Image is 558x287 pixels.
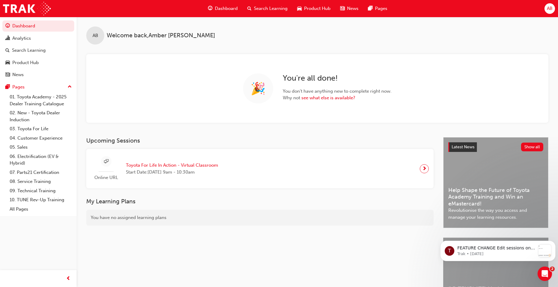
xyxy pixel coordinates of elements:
[544,3,555,14] button: AB
[283,88,392,95] span: You don't have anything new to complete right now.
[363,2,392,15] a: pages-iconPages
[104,158,108,165] span: sessionType_ONLINE_URL-icon
[550,267,555,271] span: 2
[452,144,474,150] span: Latest News
[215,5,238,12] span: Dashboard
[5,72,10,78] span: news-icon
[7,134,74,143] a: 04. Customer Experience
[126,162,218,169] span: Toyota For Life In Action - Virtual Classroom
[12,84,25,91] div: Pages
[3,2,51,15] img: Trak
[242,2,292,15] a: search-iconSearch Learning
[304,5,331,12] span: Product Hub
[12,71,24,78] div: News
[20,23,98,28] p: Message from Trak, sent 22w ago
[2,45,74,56] a: Search Learning
[5,23,10,29] span: guage-icon
[448,187,543,207] span: Help Shape the Future of Toyota Academy Training and Win an eMastercard!
[2,19,74,82] button: DashboardAnalyticsSearch LearningProduct HubNews
[2,69,74,80] a: News
[5,36,10,41] span: chart-icon
[521,143,544,151] button: Show all
[2,82,74,93] button: Pages
[7,177,74,186] a: 08. Service Training
[7,124,74,134] a: 03. Toyota For Life
[203,2,242,15] a: guage-iconDashboard
[7,152,74,168] a: 06. Electrification (EV & Hybrid)
[375,5,387,12] span: Pages
[422,165,427,173] span: next-icon
[91,154,429,184] a: Online URLToyota For Life In Action - Virtual ClassroomStart Date:[DATE] 9am - 10:30am
[247,5,252,12] span: search-icon
[283,94,392,101] span: Why not
[2,33,74,44] a: Analytics
[347,5,358,12] span: News
[448,207,543,221] span: Revolutionise the way you access and manage your learning resources.
[7,143,74,152] a: 05. Sales
[538,267,552,281] iframe: Intercom live chat
[292,2,335,15] a: car-iconProduct Hub
[340,5,345,12] span: news-icon
[2,57,74,68] a: Product Hub
[335,2,363,15] a: news-iconNews
[7,186,74,196] a: 09. Technical Training
[91,174,121,181] span: Online URL
[254,5,288,12] span: Search Learning
[5,48,10,53] span: search-icon
[12,59,39,66] div: Product Hub
[438,229,558,271] iframe: Intercom notifications message
[7,92,74,108] a: 01. Toyota Academy - 2025 Dealer Training Catalogue
[86,210,434,226] div: You have no assigned learning plans
[86,137,434,144] h3: Upcoming Sessions
[107,32,215,39] span: Welcome back , Amber [PERSON_NAME]
[7,168,74,177] a: 07. Parts21 Certification
[297,5,302,12] span: car-icon
[12,35,31,42] div: Analytics
[66,275,71,282] span: prev-icon
[7,205,74,214] a: All Pages
[12,47,46,54] div: Search Learning
[2,20,74,32] a: Dashboard
[283,73,392,83] h2: You're all done!
[93,32,98,39] span: AB
[443,137,548,228] a: Latest NewsShow allHelp Shape the Future of Toyota Academy Training and Win an eMastercard!Revolu...
[7,108,74,124] a: 02. New - Toyota Dealer Induction
[20,17,97,57] span: FEATURE CHANGE Edit sessions on the live Learning Resource page - you no longer need to navigate ...
[5,60,10,66] span: car-icon
[86,198,434,205] h3: My Learning Plans
[448,142,543,152] a: Latest NewsShow all
[5,85,10,90] span: pages-icon
[547,5,553,12] span: AB
[7,195,74,205] a: 10. TUNE Rev-Up Training
[251,85,266,92] span: 🎉
[368,5,373,12] span: pages-icon
[126,169,218,176] span: Start Date: [DATE] 9am - 10:30am
[68,83,72,91] span: up-icon
[301,95,355,100] a: see what else is available?
[208,5,212,12] span: guage-icon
